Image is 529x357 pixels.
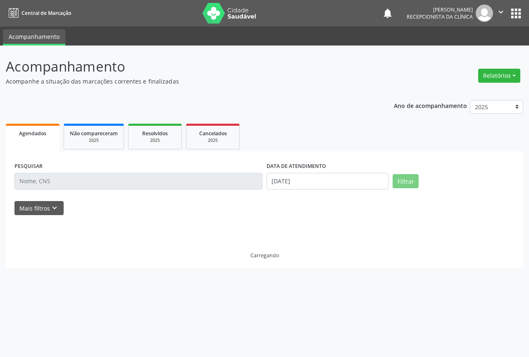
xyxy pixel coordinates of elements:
span: Não compareceram [70,130,118,137]
button: Relatórios [478,69,520,83]
label: DATA DE ATENDIMENTO [267,160,326,173]
div: [PERSON_NAME] [407,6,473,13]
input: Nome, CNS [14,173,262,189]
span: Resolvidos [142,130,168,137]
button: Mais filtroskeyboard_arrow_down [14,201,64,216]
img: img [476,5,493,22]
p: Acompanhe a situação das marcações correntes e finalizadas [6,77,368,86]
span: Cancelados [199,130,227,137]
p: Ano de acompanhamento [394,100,467,110]
a: Acompanhamento [3,29,65,46]
div: 2025 [192,137,234,144]
i: keyboard_arrow_down [50,204,59,213]
div: Carregando [250,252,279,259]
div: 2025 [134,137,176,144]
div: 2025 [70,137,118,144]
i:  [496,7,505,17]
span: Central de Marcação [21,10,71,17]
span: Recepcionista da clínica [407,13,473,20]
button: Filtrar [393,174,419,188]
button:  [493,5,509,22]
button: apps [509,6,523,21]
span: Agendados [19,130,46,137]
p: Acompanhamento [6,56,368,77]
label: PESQUISAR [14,160,43,173]
input: Selecione um intervalo [267,173,388,189]
a: Central de Marcação [6,6,71,20]
button: notifications [382,7,393,19]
